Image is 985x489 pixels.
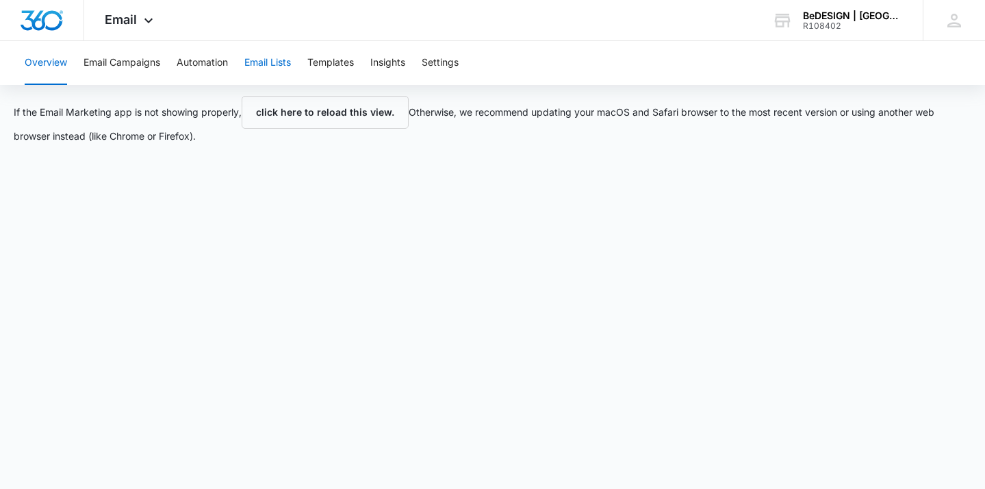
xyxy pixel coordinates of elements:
[803,21,903,31] div: account id
[242,96,409,129] button: click here to reload this view.
[803,10,903,21] div: account name
[370,41,405,85] button: Insights
[14,96,971,143] p: If the Email Marketing app is not showing properly, Otherwise, we recommend updating your macOS a...
[307,41,354,85] button: Templates
[84,41,160,85] button: Email Campaigns
[422,41,459,85] button: Settings
[244,41,291,85] button: Email Lists
[105,12,137,27] span: Email
[25,41,67,85] button: Overview
[177,41,228,85] button: Automation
